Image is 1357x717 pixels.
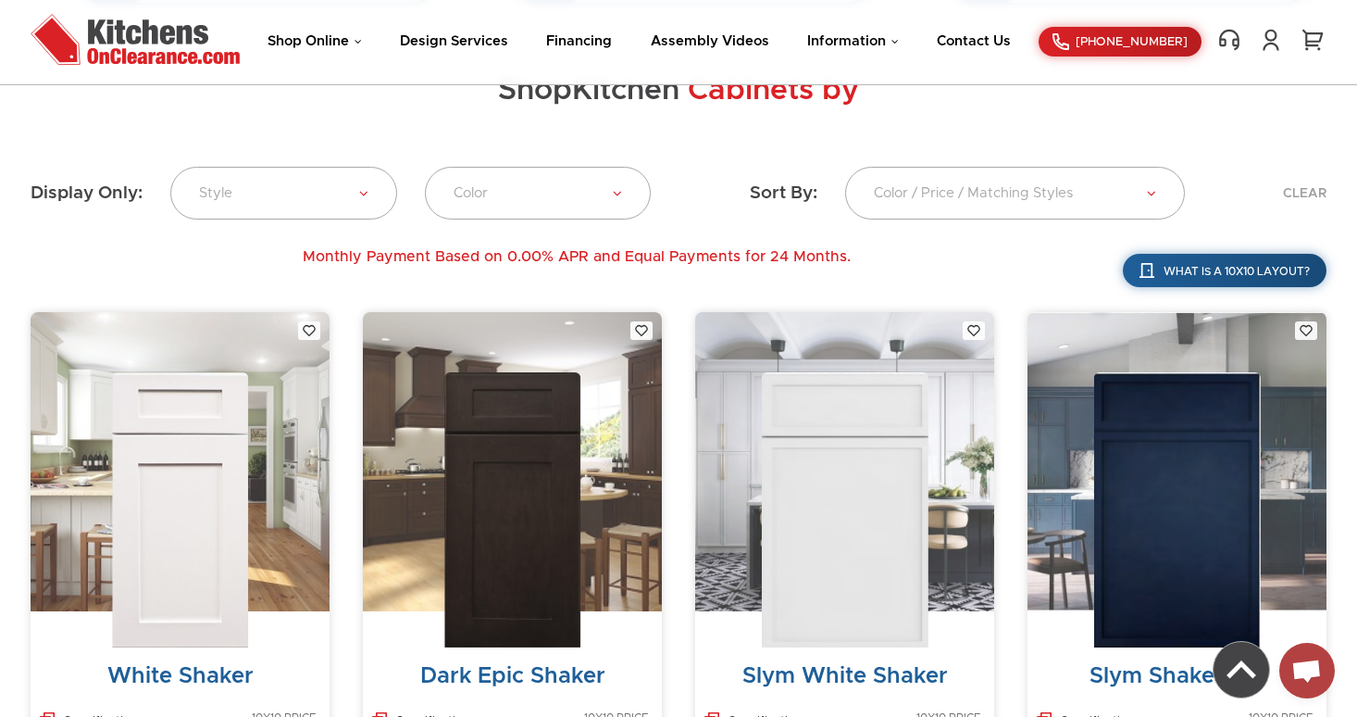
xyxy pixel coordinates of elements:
[31,14,240,65] img: Kitchens On Clearance
[704,662,985,690] div: Slym White Shaker
[1076,36,1188,48] span: [PHONE_NUMBER]
[1037,662,1317,690] div: Slym Shaker Blu
[1279,643,1335,698] div: Open chat
[845,167,1185,220] a: Color / Price / Matching Styles
[444,372,580,648] img: door_36_3723_3773_Door_DES_1.1.jpg
[651,34,769,48] a: Assembly Videos
[807,34,899,48] a: Information
[372,662,653,690] div: Dark Epic Shaker
[572,76,679,106] span: Kitchen
[1164,266,1310,277] span: What is a 10x10 layout?
[31,75,1326,107] h2: Shop
[1123,254,1326,287] a: What is a 10x10 layout?
[31,182,143,205] label: Display Only:
[750,182,817,205] label: Sort By:
[546,34,612,48] a: Financing
[1039,27,1201,57] a: [PHONE_NUMBER]
[688,76,859,106] span: Cabinets by
[1093,372,1260,648] img: SBU_1.2.jpg
[937,34,1011,48] a: Contact Us
[170,167,397,220] a: Style
[761,372,927,648] img: SWH_1.2.jpg
[1214,642,1269,698] img: Back to top
[112,372,248,648] img: door_36_3249_3298_whiteShaker_sample_1.1.jpg
[40,662,320,690] div: White Shaker
[303,247,851,266] p: Monthly Payment Based on 0.00% APR and Equal Payments for 24 Months.
[268,34,362,48] a: Shop Online
[425,167,652,220] a: Color
[400,34,508,48] a: Design Services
